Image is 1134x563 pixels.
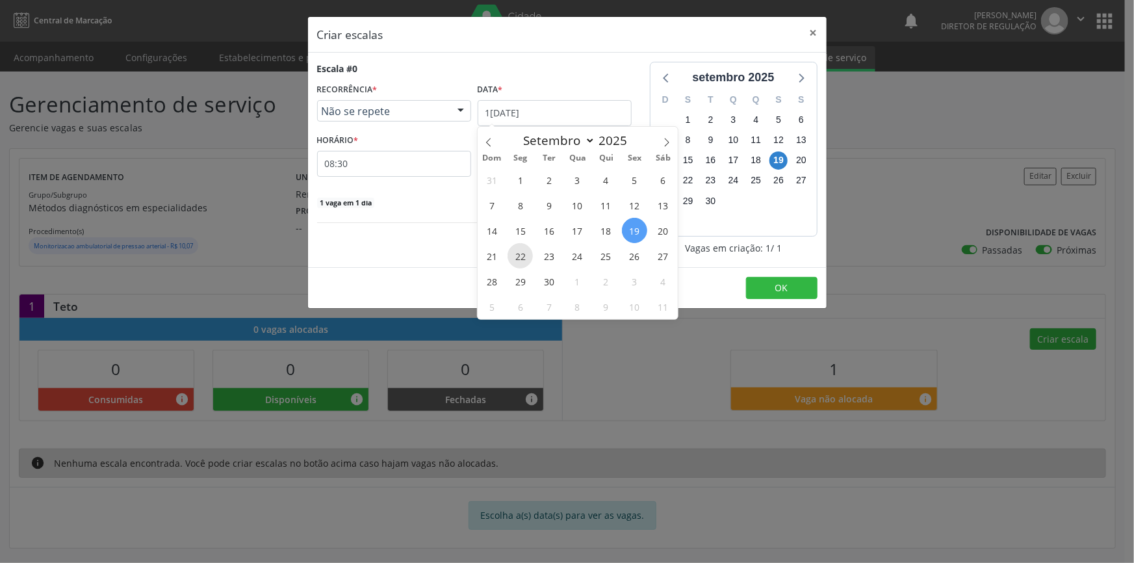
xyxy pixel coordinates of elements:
[478,154,506,163] span: Dom
[792,151,810,170] span: sábado, 20 de setembro de 2025
[621,154,649,163] span: Sex
[593,218,619,243] span: Setembro 18, 2025
[622,243,647,268] span: Setembro 26, 2025
[775,281,788,294] span: OK
[508,218,533,243] span: Setembro 15, 2025
[508,167,533,192] span: Setembro 1, 2025
[702,131,720,150] span: terça-feira, 9 de setembro de 2025
[792,131,810,150] span: sábado, 13 de setembro de 2025
[650,241,818,255] div: Vagas em criação: 1
[651,243,676,268] span: Setembro 27, 2025
[702,172,720,190] span: terça-feira, 23 de setembro de 2025
[651,192,676,218] span: Setembro 13, 2025
[722,90,745,110] div: Q
[745,90,767,110] div: Q
[593,192,619,218] span: Setembro 11, 2025
[790,90,813,110] div: S
[536,294,561,319] span: Outubro 7, 2025
[792,111,810,129] span: sábado, 6 de setembro de 2025
[535,154,563,163] span: Ter
[536,268,561,294] span: Setembro 30, 2025
[651,167,676,192] span: Setembro 6, 2025
[746,277,818,299] button: OK
[747,111,765,129] span: quinta-feira, 4 de setembro de 2025
[317,198,374,208] span: 1 vaga em 1 dia
[317,131,359,151] label: HORÁRIO
[565,294,590,319] span: Outubro 8, 2025
[622,192,647,218] span: Setembro 12, 2025
[679,172,697,190] span: segunda-feira, 22 de setembro de 2025
[317,80,378,100] label: RECORRÊNCIA
[724,131,742,150] span: quarta-feira, 10 de setembro de 2025
[565,167,590,192] span: Setembro 3, 2025
[479,294,504,319] span: Outubro 5, 2025
[651,268,676,294] span: Outubro 4, 2025
[508,192,533,218] span: Setembro 8, 2025
[508,268,533,294] span: Setembro 29, 2025
[747,151,765,170] span: quinta-feira, 18 de setembro de 2025
[771,241,782,255] span: / 1
[506,154,535,163] span: Seg
[724,172,742,190] span: quarta-feira, 24 de setembro de 2025
[677,90,699,110] div: S
[478,100,632,126] input: Selecione uma data
[724,151,742,170] span: quarta-feira, 17 de setembro de 2025
[508,243,533,268] span: Setembro 22, 2025
[593,268,619,294] span: Outubro 2, 2025
[622,268,647,294] span: Outubro 3, 2025
[317,62,358,75] div: Escala #0
[565,218,590,243] span: Setembro 17, 2025
[479,192,504,218] span: Setembro 7, 2025
[565,268,590,294] span: Outubro 1, 2025
[792,172,810,190] span: sábado, 27 de setembro de 2025
[769,172,788,190] span: sexta-feira, 26 de setembro de 2025
[654,90,677,110] div: D
[517,131,595,150] select: Month
[322,105,445,118] span: Não se repete
[536,218,561,243] span: Setembro 16, 2025
[747,131,765,150] span: quinta-feira, 11 de setembro de 2025
[679,192,697,210] span: segunda-feira, 29 de setembro de 2025
[317,151,471,177] input: 00:00
[769,131,788,150] span: sexta-feira, 12 de setembro de 2025
[649,154,678,163] span: Sáb
[479,167,504,192] span: Agosto 31, 2025
[563,154,592,163] span: Qua
[317,26,383,43] h5: Criar escalas
[622,294,647,319] span: Outubro 10, 2025
[699,90,722,110] div: T
[592,154,621,163] span: Qui
[679,131,697,150] span: segunda-feira, 8 de setembro de 2025
[536,243,561,268] span: Setembro 23, 2025
[622,167,647,192] span: Setembro 5, 2025
[478,80,503,100] label: Data
[702,111,720,129] span: terça-feira, 2 de setembro de 2025
[747,172,765,190] span: quinta-feira, 25 de setembro de 2025
[536,192,561,218] span: Setembro 9, 2025
[622,218,647,243] span: Setembro 19, 2025
[702,151,720,170] span: terça-feira, 16 de setembro de 2025
[508,294,533,319] span: Outubro 6, 2025
[702,192,720,210] span: terça-feira, 30 de setembro de 2025
[679,111,697,129] span: segunda-feira, 1 de setembro de 2025
[651,294,676,319] span: Outubro 11, 2025
[479,243,504,268] span: Setembro 21, 2025
[479,268,504,294] span: Setembro 28, 2025
[536,167,561,192] span: Setembro 2, 2025
[593,294,619,319] span: Outubro 9, 2025
[593,167,619,192] span: Setembro 4, 2025
[593,243,619,268] span: Setembro 25, 2025
[565,192,590,218] span: Setembro 10, 2025
[565,243,590,268] span: Setembro 24, 2025
[769,111,788,129] span: sexta-feira, 5 de setembro de 2025
[724,111,742,129] span: quarta-feira, 3 de setembro de 2025
[767,90,790,110] div: S
[595,132,638,149] input: Year
[769,151,788,170] span: sexta-feira, 19 de setembro de 2025
[687,69,779,86] div: setembro 2025
[651,218,676,243] span: Setembro 20, 2025
[679,151,697,170] span: segunda-feira, 15 de setembro de 2025
[479,218,504,243] span: Setembro 14, 2025
[801,17,827,49] button: Close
